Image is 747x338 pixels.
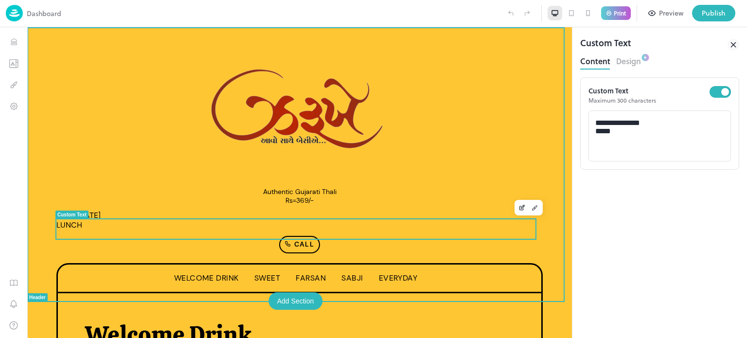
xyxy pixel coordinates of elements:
[6,5,23,21] img: logo-86c26b7e.jpg
[29,160,516,178] h1: Authentic Gujarati Thali Rs=369/-
[147,246,212,256] span: Welcome Drink
[252,209,293,226] a: Call
[29,183,73,203] span: Date=[DATE] LUNCH
[27,8,61,18] p: Dashboard
[314,246,336,256] span: Sabji
[580,53,610,67] button: Content
[643,5,689,21] button: Preview
[30,185,59,190] div: Custom Text
[168,23,376,145] img: 17176603549998n4tmh4wdjn.PNG%3Ft%3D1717660345275
[588,86,710,96] p: Custom Text
[241,265,296,283] div: Add Section
[616,53,641,67] button: Design
[580,36,631,53] div: Custom Text
[2,267,18,273] div: Header
[501,174,514,187] button: Design
[519,5,535,21] label: Redo (Ctrl + Y)
[352,246,391,256] span: Everyday
[588,96,710,105] p: Maximum 300 characters
[659,8,683,18] div: Preview
[256,212,287,223] p: Call
[702,8,726,18] div: Publish
[58,293,492,323] p: Welcome Drink
[614,10,626,16] p: Print
[502,5,519,21] label: Undo (Ctrl + Z)
[379,228,476,325] img: 17188790099189qxl2auw81m.png%3Ft%3D1718879001406
[268,246,299,256] span: Farsan
[227,246,253,256] span: Sweet
[692,5,735,21] button: Publish
[489,174,501,187] button: Edit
